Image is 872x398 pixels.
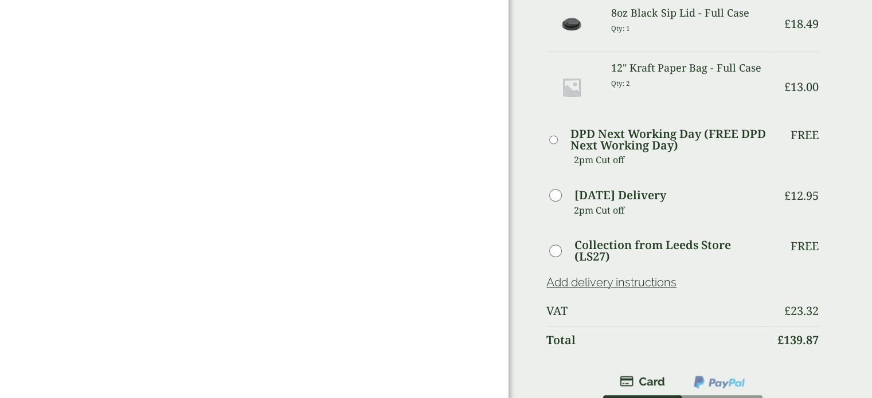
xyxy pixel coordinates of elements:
p: Free [791,239,819,253]
bdi: 13.00 [784,79,819,94]
span: £ [777,332,784,348]
th: VAT [546,297,769,325]
span: £ [784,188,791,203]
h3: 8oz Black Sip Lid - Full Case [611,7,769,19]
label: Collection from Leeds Store (LS27) [574,239,769,262]
label: DPD Next Working Day (FREE DPD Next Working Day) [570,128,769,151]
img: stripe.png [620,375,665,388]
bdi: 139.87 [777,332,819,348]
small: Qty: 2 [611,79,629,88]
bdi: 23.32 [784,303,819,318]
p: 2pm Cut off [574,151,769,168]
th: Total [546,326,769,354]
h3: 12" Kraft Paper Bag - Full Case [611,62,769,74]
img: Placeholder [546,62,597,112]
p: 2pm Cut off [574,202,769,219]
img: ppcp-gateway.png [693,375,746,389]
p: Free [791,128,819,142]
label: [DATE] Delivery [574,190,666,201]
small: Qty: 1 [611,24,629,33]
span: £ [784,79,791,94]
span: £ [784,16,791,31]
bdi: 12.95 [784,188,819,203]
a: Add delivery instructions [546,275,677,289]
bdi: 18.49 [784,16,819,31]
span: £ [784,303,791,318]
